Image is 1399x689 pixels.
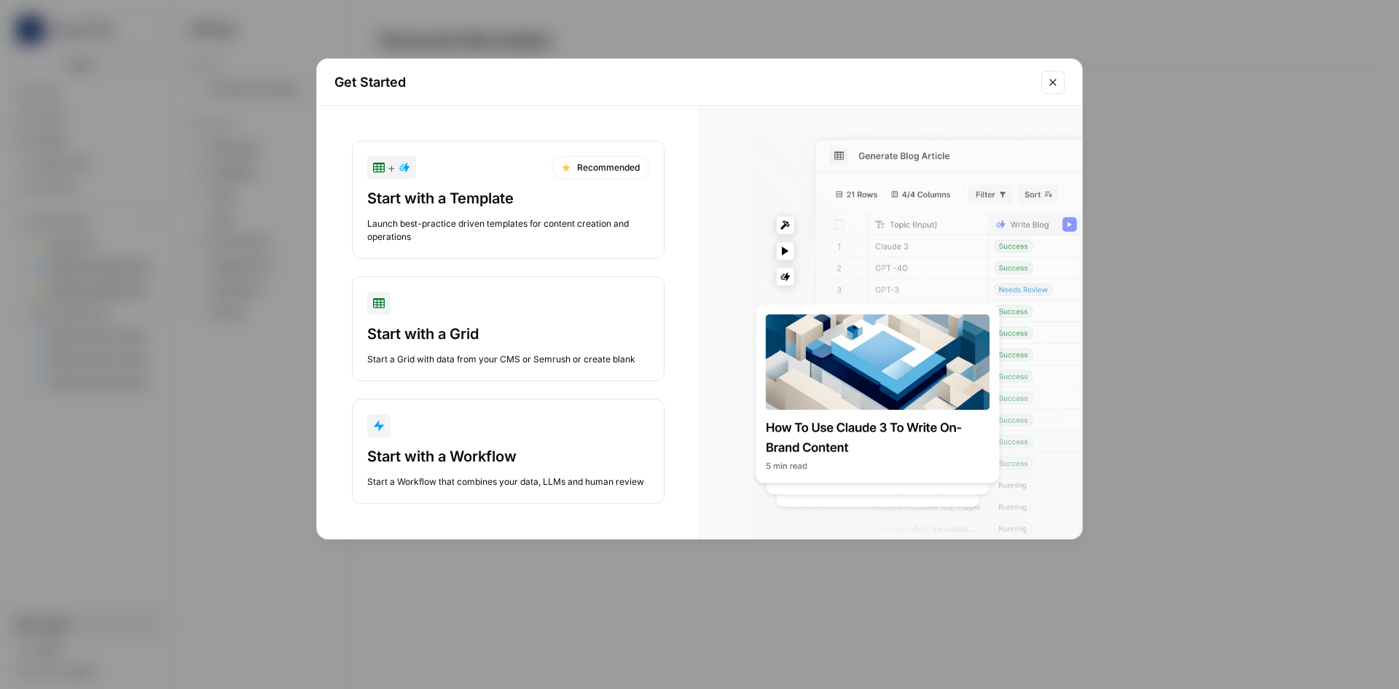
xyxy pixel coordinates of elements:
button: Start with a GridStart a Grid with data from your CMS or Semrush or create blank [352,276,665,381]
div: Start a Workflow that combines your data, LLMs and human review [367,475,649,488]
div: Start a Grid with data from your CMS or Semrush or create blank [367,353,649,366]
div: Start with a Workflow [367,446,649,467]
div: + [373,159,410,176]
button: Close modal [1041,71,1065,94]
div: Start with a Template [367,188,649,209]
div: Launch best-practice driven templates for content creation and operations [367,217,649,244]
div: Start with a Grid [367,324,649,344]
button: +RecommendedStart with a TemplateLaunch best-practice driven templates for content creation and o... [352,141,665,259]
button: Start with a WorkflowStart a Workflow that combines your data, LLMs and human review [352,399,665,504]
h2: Get Started [334,72,1032,93]
div: Recommended [552,156,649,179]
